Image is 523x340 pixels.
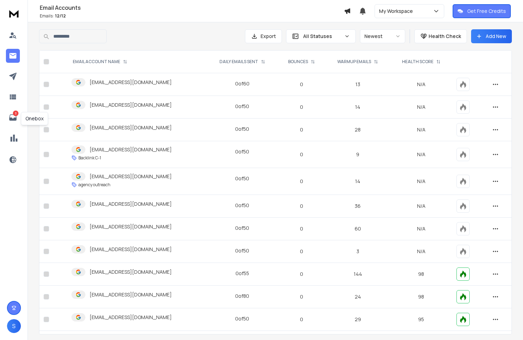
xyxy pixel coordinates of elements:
td: 36 [325,195,390,218]
div: 0 of 50 [235,175,249,182]
td: 9 [325,141,390,168]
p: Backlink C-1 [78,155,101,161]
div: 0 of 50 [235,225,249,232]
a: 3 [6,111,20,124]
p: [EMAIL_ADDRESS][DOMAIN_NAME] [90,269,172,275]
button: Newest [360,29,405,43]
p: Emails : [40,13,344,19]
img: logo [7,7,21,20]
p: N/A [394,225,448,232]
p: [EMAIL_ADDRESS][DOMAIN_NAME] [90,201,172,207]
p: BOUNCES [288,59,308,65]
p: [EMAIL_ADDRESS][DOMAIN_NAME] [90,173,172,180]
p: 3 [13,111,18,116]
p: Get Free Credits [467,8,506,15]
p: [EMAIL_ADDRESS][DOMAIN_NAME] [90,314,172,321]
div: 0 of 50 [235,315,249,322]
p: N/A [394,151,448,158]
p: 0 [282,271,321,278]
p: N/A [394,126,448,133]
p: 0 [282,151,321,158]
button: Get Free Credits [453,4,511,18]
p: 0 [282,225,321,232]
p: [EMAIL_ADDRESS][DOMAIN_NAME] [90,79,172,86]
p: [EMAIL_ADDRESS][DOMAIN_NAME] [90,223,172,230]
p: WARMUP EMAILS [337,59,371,65]
p: N/A [394,203,448,210]
p: N/A [394,104,448,111]
td: 29 [325,308,390,331]
button: S [7,319,21,333]
p: N/A [394,81,448,88]
p: [EMAIL_ADDRESS][DOMAIN_NAME] [90,291,172,298]
td: 144 [325,263,390,286]
p: HEALTH SCORE [402,59,433,65]
div: 0 of 60 [235,80,249,87]
button: Export [245,29,282,43]
div: 0 of 50 [235,103,249,110]
div: EMAIL ACCOUNT NAME [73,59,127,65]
div: 0 of 50 [235,148,249,155]
p: My Workspace [379,8,416,15]
span: 12 / 12 [55,13,66,19]
td: 14 [325,168,390,195]
p: [EMAIL_ADDRESS][DOMAIN_NAME] [90,124,172,131]
p: agency outreach [78,182,110,188]
td: 95 [390,308,452,331]
p: 0 [282,316,321,323]
td: 3 [325,240,390,263]
button: Health Check [414,29,467,43]
p: Health Check [429,33,461,40]
div: 0 of 80 [235,293,249,300]
p: N/A [394,178,448,185]
p: N/A [394,248,448,255]
td: 98 [390,286,452,308]
td: 24 [325,286,390,308]
h1: Email Accounts [40,3,344,12]
p: [EMAIL_ADDRESS][DOMAIN_NAME] [90,246,172,253]
div: 0 of 50 [235,247,249,254]
p: 0 [282,203,321,210]
p: 0 [282,126,321,133]
p: [EMAIL_ADDRESS][DOMAIN_NAME] [90,101,172,108]
button: Add New [471,29,512,43]
td: 60 [325,218,390,240]
p: 0 [282,81,321,88]
td: 98 [390,263,452,286]
p: [EMAIL_ADDRESS][DOMAIN_NAME] [90,146,172,153]
td: 28 [325,119,390,141]
div: Onebox [21,112,48,125]
p: DAILY EMAILS SENT [220,59,258,65]
div: 0 of 55 [236,270,249,277]
p: 0 [282,293,321,300]
td: 14 [325,96,390,119]
td: 13 [325,73,390,96]
div: 0 of 50 [235,126,249,133]
p: 0 [282,248,321,255]
p: 0 [282,104,321,111]
p: All Statuses [303,33,341,40]
p: 0 [282,178,321,185]
div: 0 of 50 [235,202,249,209]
